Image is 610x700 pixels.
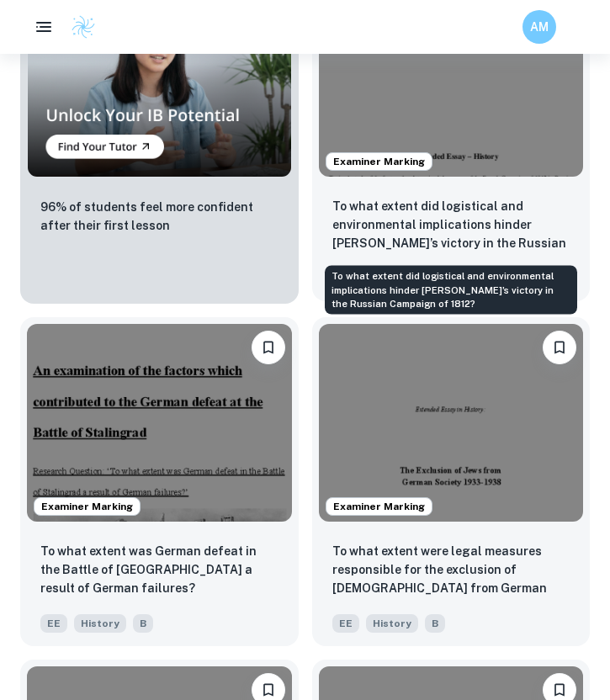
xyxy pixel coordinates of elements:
[543,331,576,364] button: Bookmark
[40,198,278,235] p: 96% of students feel more confident after their first lesson
[366,614,418,633] span: History
[27,324,292,522] img: History EE example thumbnail: To what extent was German defeat in the
[61,14,96,40] a: Clastify logo
[326,499,432,514] span: Examiner Marking
[522,10,556,44] button: AM
[71,14,96,40] img: Clastify logo
[40,614,67,633] span: EE
[133,614,153,633] span: B
[40,542,278,597] p: To what extent was German defeat in the Battle of Stalingrad a result of German failures?
[319,324,584,522] img: History EE example thumbnail: To what extent were legal measures respo
[530,18,549,36] h6: AM
[312,317,591,647] a: Examiner MarkingBookmarkTo what extent were legal measures responsible for the exclusion of Jews ...
[252,331,285,364] button: Bookmark
[325,266,577,315] div: To what extent did logistical and environmental implications hinder [PERSON_NAME]’s victory in th...
[332,542,570,599] p: To what extent were legal measures responsible for the exclusion of Jews from German society from...
[20,317,299,647] a: Examiner MarkingBookmarkTo what extent was German defeat in the Battle of Stalingrad a result of ...
[326,154,432,169] span: Examiner Marking
[332,197,570,254] p: To what extent did logistical and environmental implications hinder Napoleon’s victory in the Rus...
[332,614,359,633] span: EE
[425,614,445,633] span: B
[34,499,140,514] span: Examiner Marking
[74,614,126,633] span: History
